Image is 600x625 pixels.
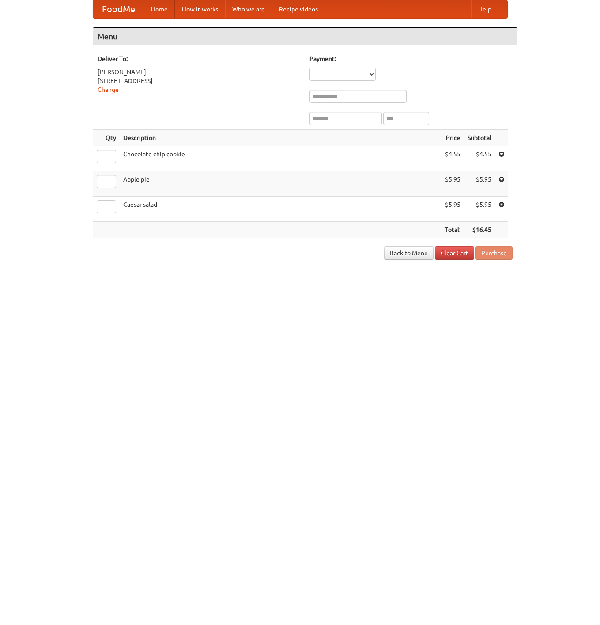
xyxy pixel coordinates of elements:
[464,146,495,171] td: $4.55
[272,0,325,18] a: Recipe videos
[464,130,495,146] th: Subtotal
[464,171,495,197] td: $5.95
[120,146,441,171] td: Chocolate chip cookie
[384,246,434,260] a: Back to Menu
[98,76,301,85] div: [STREET_ADDRESS]
[441,197,464,222] td: $5.95
[441,146,464,171] td: $4.55
[475,246,513,260] button: Purchase
[441,171,464,197] td: $5.95
[93,0,144,18] a: FoodMe
[120,130,441,146] th: Description
[309,54,513,63] h5: Payment:
[464,197,495,222] td: $5.95
[435,246,474,260] a: Clear Cart
[175,0,225,18] a: How it works
[471,0,498,18] a: Help
[93,130,120,146] th: Qty
[120,197,441,222] td: Caesar salad
[98,54,301,63] h5: Deliver To:
[225,0,272,18] a: Who we are
[98,68,301,76] div: [PERSON_NAME]
[120,171,441,197] td: Apple pie
[441,222,464,238] th: Total:
[441,130,464,146] th: Price
[93,28,517,45] h4: Menu
[98,86,119,93] a: Change
[144,0,175,18] a: Home
[464,222,495,238] th: $16.45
